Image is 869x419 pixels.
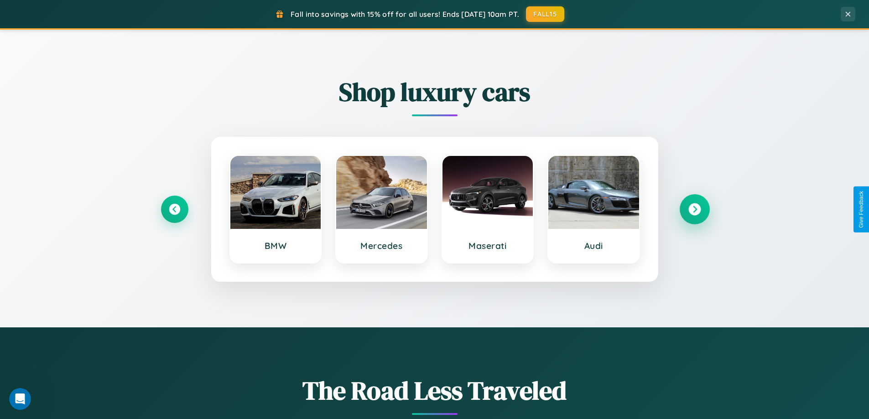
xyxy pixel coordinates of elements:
[9,388,31,410] iframe: Intercom live chat
[161,373,708,408] h1: The Road Less Traveled
[526,6,564,22] button: FALL15
[452,240,524,251] h3: Maserati
[557,240,630,251] h3: Audi
[858,191,864,228] div: Give Feedback
[239,240,312,251] h3: BMW
[291,10,519,19] span: Fall into savings with 15% off for all users! Ends [DATE] 10am PT.
[345,240,418,251] h3: Mercedes
[161,74,708,109] h2: Shop luxury cars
